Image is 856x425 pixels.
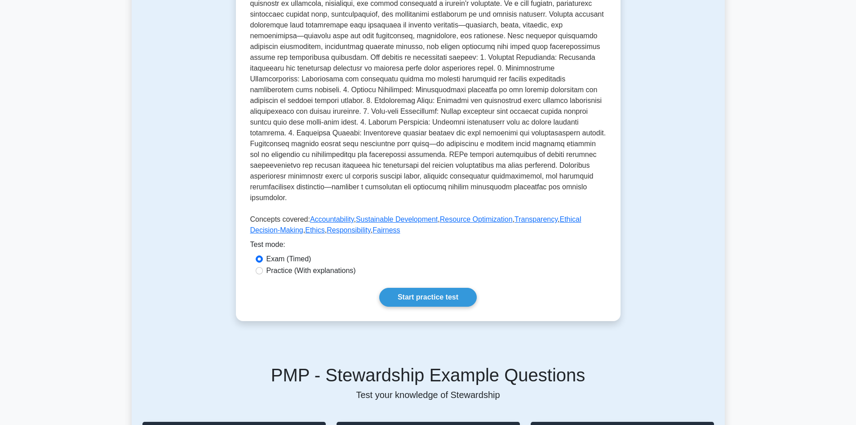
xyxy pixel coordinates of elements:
[142,364,714,386] h5: PMP - Stewardship Example Questions
[250,239,606,254] div: Test mode:
[266,254,311,264] label: Exam (Timed)
[440,215,513,223] a: Resource Optimization
[514,215,558,223] a: Transparency
[266,265,356,276] label: Practice (With explanations)
[250,214,606,239] p: Concepts covered: , , , , , , ,
[327,226,371,234] a: Responsibility
[379,288,477,307] a: Start practice test
[142,389,714,400] p: Test your knowledge of Stewardship
[310,215,354,223] a: Accountability
[305,226,325,234] a: Ethics
[356,215,438,223] a: Sustainable Development
[373,226,400,234] a: Fairness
